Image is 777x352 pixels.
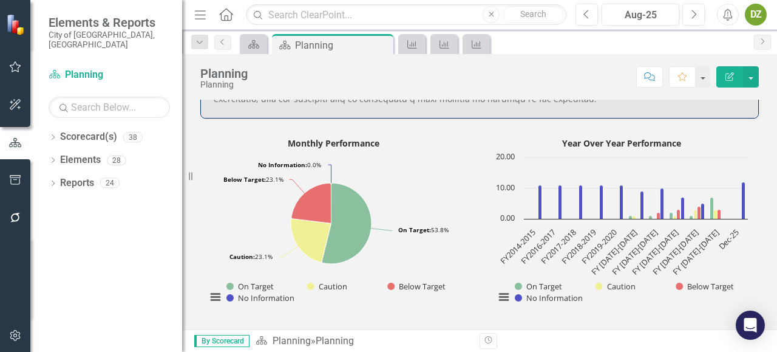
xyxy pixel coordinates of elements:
div: Monthly Performance. Highcharts interactive chart. [200,134,470,316]
div: Planning [295,38,390,53]
path: Dec-25, 12. No Information. [742,182,745,219]
path: FY 2022-2023, 1. Caution. [673,216,677,219]
input: Search Below... [49,97,170,118]
path: Below Target, 3. [291,183,331,223]
tspan: On Target: [398,226,431,234]
div: Planning [200,67,248,80]
button: DZ [745,4,767,26]
svg: Interactive chart [200,134,466,316]
tspan: Caution: [229,252,255,261]
button: Show Below Target [387,281,446,292]
path: FY2018-2019, 11. No Information. [600,185,603,219]
path: FY 2024-2025, 3. Below Target. [718,210,721,219]
button: Show On Target [226,281,274,292]
text: 23.1% [229,252,273,261]
a: Planning [273,335,311,347]
a: Planning [49,68,170,82]
text: Monthly Performance [288,137,379,149]
text: 10.00 [496,182,515,193]
text: 0.0% [258,160,321,169]
a: Elements [60,153,101,167]
text: FY2016-2017 [518,227,558,266]
text: FY [DATE]-[DATE] [609,227,660,277]
text: Dec-25 [716,227,741,252]
div: Aug-25 [606,8,675,22]
button: Aug-25 [602,4,679,26]
path: FY 2021-2022, 10. No Information. [660,188,664,219]
text: FY2014-2015 [498,227,537,266]
path: FY 2023-2024, 1. On Target. [690,216,693,219]
div: Open Intercom Messenger [736,311,765,340]
path: FY 2022-2023, 3. Below Target. [677,210,680,219]
text: 20.00 [496,151,515,162]
path: FY 2020-2021, 1. On Target. [629,216,633,219]
path: FY2014-2015, 11. No Information. [538,185,542,219]
div: 24 [100,178,120,188]
text: Caution [607,281,636,292]
svg: Interactive chart [489,134,754,316]
button: View chart menu, Year Over Year Performance [495,289,512,306]
text: 23.1% [223,175,283,184]
span: By Scorecard [194,335,249,347]
a: Scorecard(s) [60,130,117,144]
path: FY 2023-2024, 3. Caution. [694,210,697,219]
text: FY2017-2018 [538,227,578,266]
div: Planning [316,335,354,347]
span: Search [520,9,546,19]
button: Search [503,6,563,23]
button: Show Caution [595,281,635,292]
button: View chart menu, Monthly Performance [207,289,224,306]
button: Show Caution [307,281,347,292]
path: FY 2024-2025, 7. On Target. [710,198,714,219]
button: Show No Information [226,292,294,303]
text: FY [DATE]-[DATE] [671,227,721,277]
text: 0.00 [500,212,515,223]
img: ClearPoint Strategy [6,13,28,35]
button: Show On Target [515,281,562,292]
path: FY 2022-2023, 7. No Information. [681,198,685,219]
path: FY 2020-2021, 1. Caution. [633,216,636,219]
path: On Target, 7. [322,183,372,264]
div: Year Over Year Performance. Highcharts interactive chart. [489,134,759,316]
text: 53.8% [398,226,449,234]
text: FY2018-2019 [559,227,599,266]
path: FY 2023-2024, 4. Below Target. [697,207,701,219]
tspan: Below Target: [223,175,266,184]
div: 28 [107,155,126,165]
path: FY 2023-2024, 5. No Information. [701,204,705,219]
small: City of [GEOGRAPHIC_DATA], [GEOGRAPHIC_DATA] [49,30,170,50]
a: Reports [60,176,94,190]
path: FY 2021-2022, 2. Below Target. [657,213,660,219]
input: Search ClearPoint... [246,4,566,26]
path: FY 2024-2025, 3. Caution. [714,210,718,219]
g: No Information, bar series 4 of 4 with 11 bars. [538,182,745,219]
div: 38 [123,132,143,142]
path: FY2017-2018, 11. No Information. [579,185,583,219]
text: FY2019-2020 [580,227,619,266]
path: FY 2020-2021, 9. No Information. [640,192,644,219]
text: FY [DATE]-[DATE] [630,227,680,277]
div: Planning [200,80,248,89]
path: Caution, 3. [291,219,331,263]
div: » [256,334,470,348]
button: Show No Information [515,292,582,303]
text: FY [DATE]-[DATE] [589,227,639,277]
text: Year Over Year Performance [562,137,681,149]
button: Show Below Target [676,281,735,292]
path: FY 2022-2023, 2. On Target. [670,213,673,219]
path: FY 2021-2022, 1. On Target. [649,216,653,219]
path: FY2019-2020, 11. No Information. [620,185,623,219]
path: FY2016-2017, 11. No Information. [558,185,562,219]
span: Elements & Reports [49,15,170,30]
tspan: No Information: [258,160,307,169]
text: FY [DATE]-[DATE] [650,227,701,277]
